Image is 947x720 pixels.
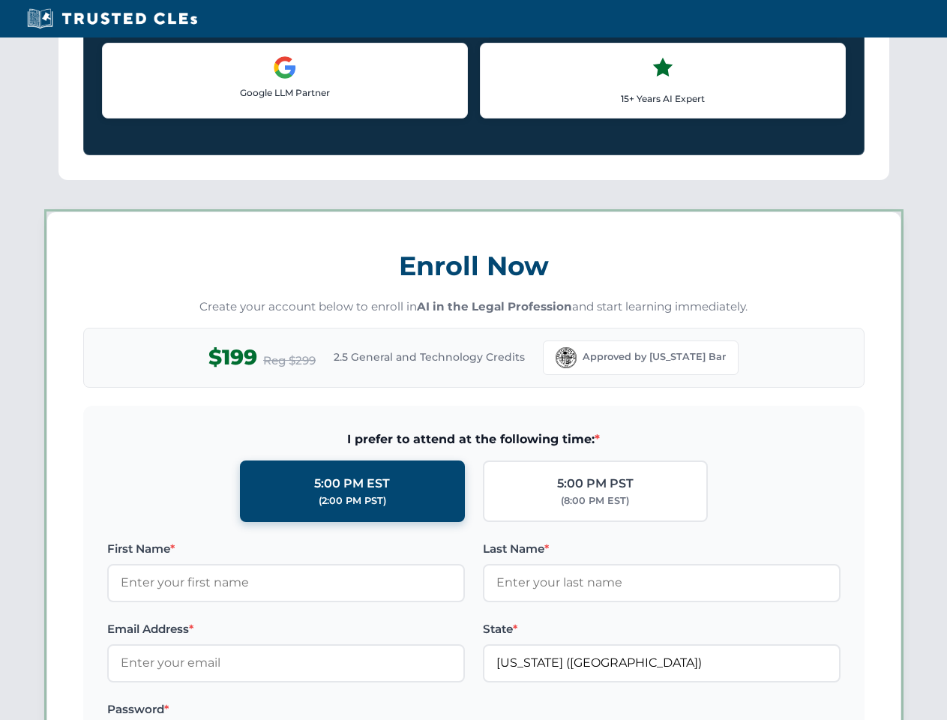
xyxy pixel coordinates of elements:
p: Create your account below to enroll in and start learning immediately. [83,298,865,316]
div: (2:00 PM PST) [319,493,386,508]
label: First Name [107,540,465,558]
strong: AI in the Legal Profession [417,299,572,313]
span: $199 [208,340,257,374]
img: Florida Bar [556,347,577,368]
input: Enter your first name [107,564,465,601]
p: Google LLM Partner [115,85,455,100]
div: (8:00 PM EST) [561,493,629,508]
label: State [483,620,841,638]
span: I prefer to attend at the following time: [107,430,841,449]
input: Enter your last name [483,564,841,601]
label: Email Address [107,620,465,638]
img: Trusted CLEs [22,7,202,30]
div: 5:00 PM PST [557,474,634,493]
div: 5:00 PM EST [314,474,390,493]
span: 2.5 General and Technology Credits [334,349,525,365]
input: Florida (FL) [483,644,841,682]
label: Last Name [483,540,841,558]
label: Password [107,700,465,718]
img: Google [273,55,297,79]
input: Enter your email [107,644,465,682]
p: 15+ Years AI Expert [493,91,833,106]
h3: Enroll Now [83,242,865,289]
span: Approved by [US_STATE] Bar [583,349,726,364]
span: Reg $299 [263,352,316,370]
